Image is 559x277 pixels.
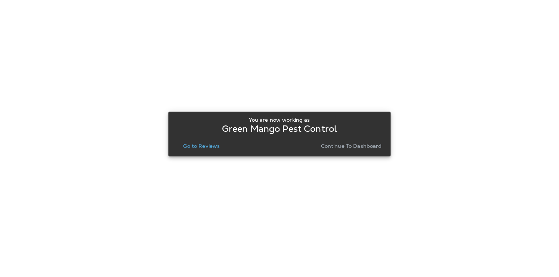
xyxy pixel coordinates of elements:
p: Continue to Dashboard [321,143,382,149]
p: You are now working as [249,117,310,123]
p: Go to Reviews [183,143,220,149]
p: Green Mango Pest Control [222,126,337,132]
button: Continue to Dashboard [318,141,385,151]
button: Go to Reviews [180,141,223,151]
